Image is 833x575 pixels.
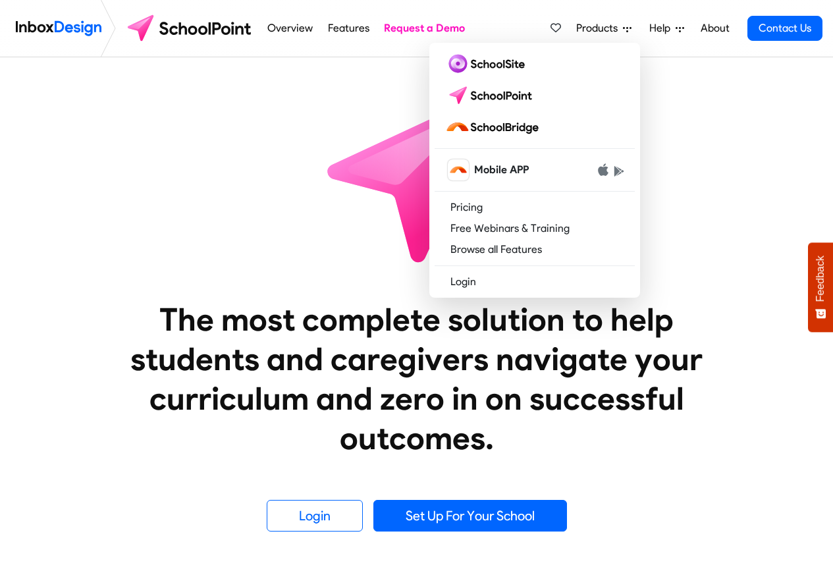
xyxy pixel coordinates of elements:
img: schoolbridge icon [448,159,469,180]
a: Features [324,15,373,41]
a: About [697,15,733,41]
div: Products [429,43,640,298]
img: schoolsite logo [445,53,530,74]
a: Browse all Features [435,239,635,260]
a: Help [644,15,689,41]
a: Request a Demo [381,15,469,41]
img: schoolpoint logo [445,85,538,106]
img: schoolbridge logo [445,117,544,138]
img: schoolpoint logo [121,13,260,44]
span: Mobile APP [474,162,529,178]
span: Products [576,20,623,36]
a: Free Webinars & Training [435,218,635,239]
a: Login [435,271,635,292]
span: Help [649,20,676,36]
a: Contact Us [747,16,822,41]
span: Feedback [815,256,826,302]
heading: The most complete solution to help students and caregivers navigate your curriculum and zero in o... [104,300,730,458]
a: schoolbridge icon Mobile APP [435,154,635,186]
a: Products [571,15,637,41]
a: Overview [264,15,317,41]
a: Login [267,500,363,532]
a: Pricing [435,197,635,218]
img: icon_schoolpoint.svg [298,57,535,294]
button: Feedback - Show survey [808,242,833,332]
a: Set Up For Your School [373,500,567,532]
